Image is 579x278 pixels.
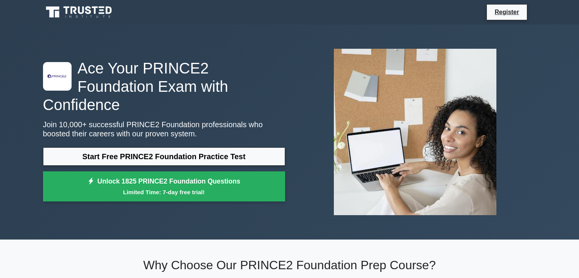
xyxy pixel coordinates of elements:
h1: Ace Your PRINCE2 Foundation Exam with Confidence [43,59,285,114]
h2: Why Choose Our PRINCE2 Foundation Prep Course? [43,258,536,272]
p: Join 10,000+ successful PRINCE2 Foundation professionals who boosted their careers with our prove... [43,120,285,138]
a: Unlock 1825 PRINCE2 Foundation QuestionsLimited Time: 7-day free trial! [43,171,285,202]
a: Register [490,7,523,17]
a: Start Free PRINCE2 Foundation Practice Test [43,147,285,166]
small: Limited Time: 7-day free trial! [53,188,276,197]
